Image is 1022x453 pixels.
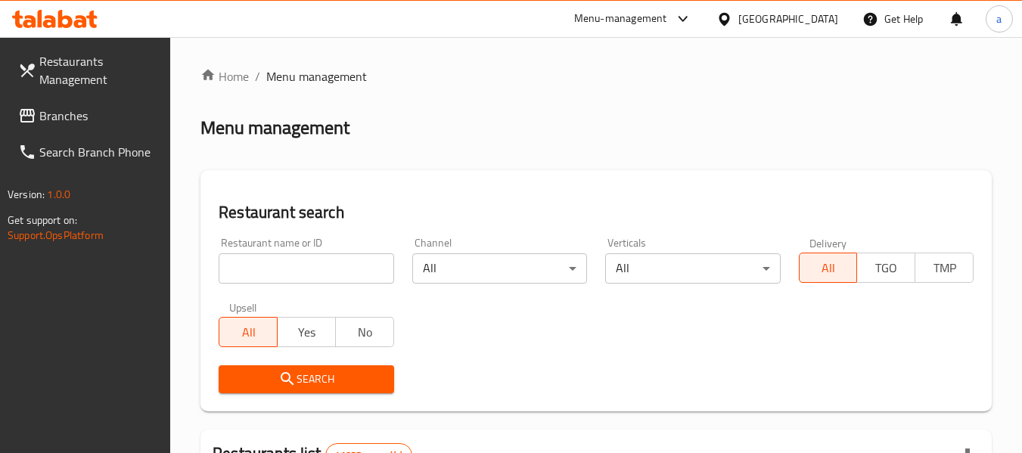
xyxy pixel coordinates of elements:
[6,98,171,134] a: Branches
[200,67,992,85] nav: breadcrumb
[219,317,278,347] button: All
[277,317,336,347] button: Yes
[921,257,968,279] span: TMP
[225,321,272,343] span: All
[47,185,70,204] span: 1.0.0
[231,370,381,389] span: Search
[229,302,257,312] label: Upsell
[39,107,159,125] span: Branches
[200,116,349,140] h2: Menu management
[799,253,858,283] button: All
[342,321,388,343] span: No
[266,67,367,85] span: Menu management
[219,253,393,284] input: Search for restaurant name or ID..
[809,237,847,248] label: Delivery
[915,253,974,283] button: TMP
[219,365,393,393] button: Search
[8,225,104,245] a: Support.OpsPlatform
[8,185,45,204] span: Version:
[200,67,249,85] a: Home
[412,253,587,284] div: All
[39,52,159,88] span: Restaurants Management
[6,43,171,98] a: Restaurants Management
[255,67,260,85] li: /
[738,11,838,27] div: [GEOGRAPHIC_DATA]
[6,134,171,170] a: Search Branch Phone
[39,143,159,161] span: Search Branch Phone
[605,253,780,284] div: All
[574,10,667,28] div: Menu-management
[996,11,1002,27] span: a
[863,257,909,279] span: TGO
[856,253,915,283] button: TGO
[284,321,330,343] span: Yes
[806,257,852,279] span: All
[335,317,394,347] button: No
[8,210,77,230] span: Get support on:
[219,201,974,224] h2: Restaurant search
